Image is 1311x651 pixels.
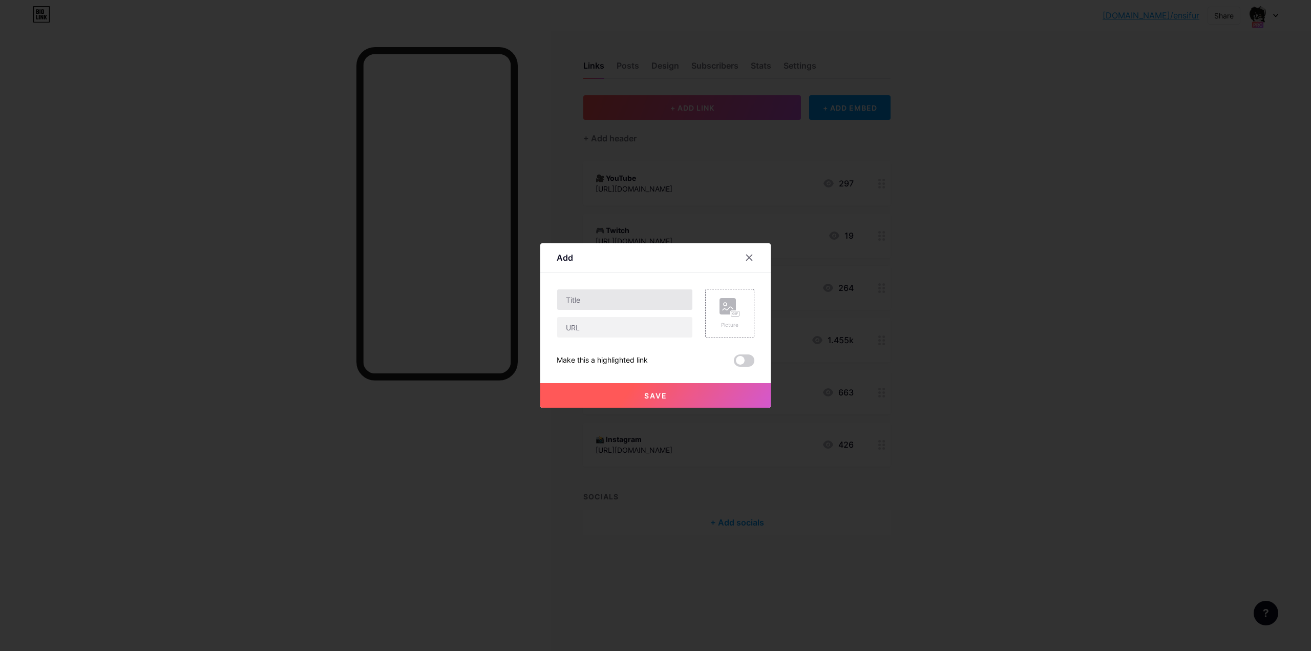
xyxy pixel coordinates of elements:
div: Make this a highlighted link [557,354,648,367]
input: Title [557,289,692,310]
button: Save [540,383,771,408]
div: Add [557,251,573,264]
input: URL [557,317,692,338]
span: Save [644,391,667,400]
div: Picture [720,321,740,329]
